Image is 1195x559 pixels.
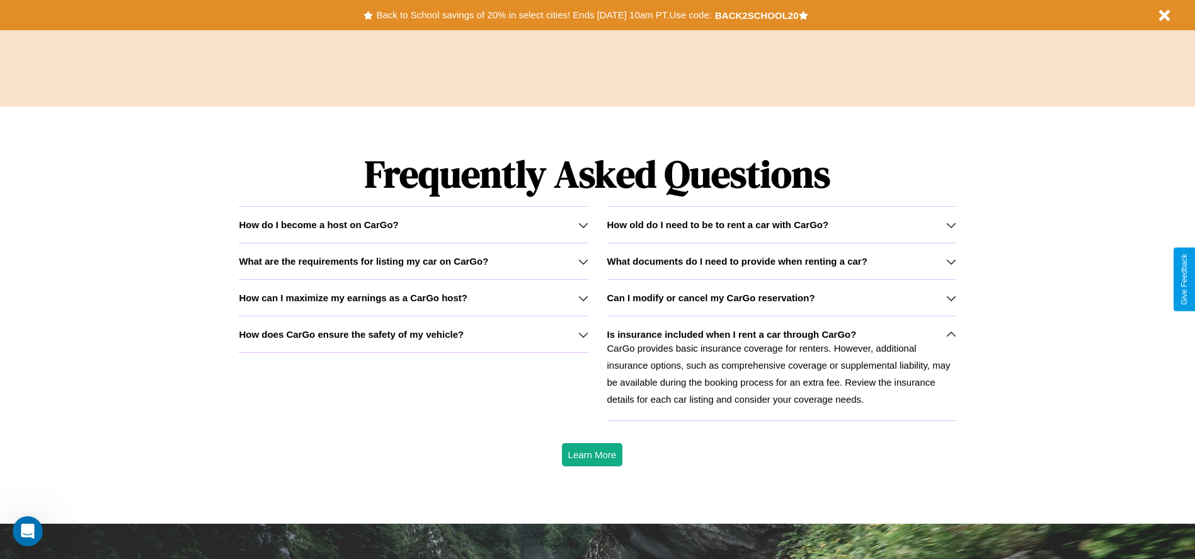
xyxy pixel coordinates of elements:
h3: How old do I need to be to rent a car with CarGo? [607,219,829,230]
h3: How can I maximize my earnings as a CarGo host? [239,292,467,303]
h3: What are the requirements for listing my car on CarGo? [239,256,488,267]
b: BACK2SCHOOL20 [715,10,799,21]
p: CarGo provides basic insurance coverage for renters. However, additional insurance options, such ... [607,340,956,408]
h1: Frequently Asked Questions [239,142,956,206]
h3: Can I modify or cancel my CarGo reservation? [607,292,815,303]
div: Give Feedback [1180,254,1189,305]
h3: Is insurance included when I rent a car through CarGo? [607,329,857,340]
button: Learn More [562,443,623,466]
h3: How do I become a host on CarGo? [239,219,398,230]
h3: How does CarGo ensure the safety of my vehicle? [239,329,464,340]
h3: What documents do I need to provide when renting a car? [607,256,867,267]
iframe: Intercom live chat [13,516,43,546]
button: Back to School savings of 20% in select cities! Ends [DATE] 10am PT.Use code: [373,6,714,24]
